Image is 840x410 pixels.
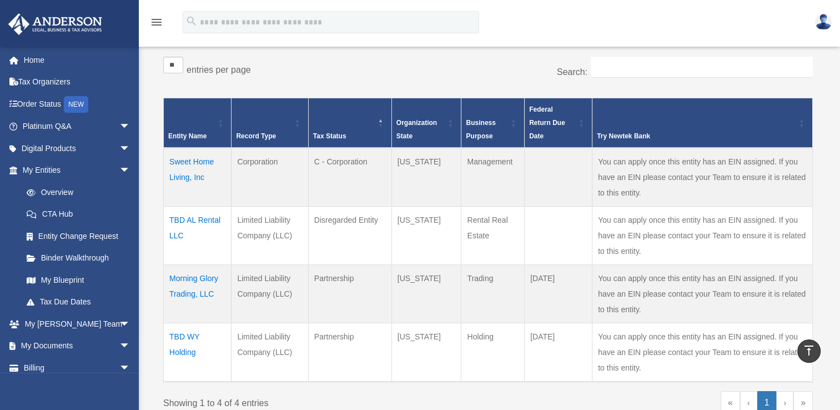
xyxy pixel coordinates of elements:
[391,206,461,264] td: [US_STATE]
[150,16,163,29] i: menu
[232,206,308,264] td: Limited Liability Company (LLC)
[797,339,821,363] a: vertical_align_top
[308,148,391,207] td: C - Corporation
[815,14,832,30] img: User Pic
[150,19,163,29] a: menu
[119,116,142,138] span: arrow_drop_down
[8,137,147,159] a: Digital Productsarrow_drop_down
[592,264,813,323] td: You can apply once this entity has an EIN assigned. If you have an EIN please contact your Team t...
[461,206,525,264] td: Rental Real Estate
[164,98,232,148] th: Entity Name: Activate to sort
[391,148,461,207] td: [US_STATE]
[164,264,232,323] td: Morning Glory Trading, LLC
[187,65,251,74] label: entries per page
[164,323,232,382] td: TBD WY Holding
[308,98,391,148] th: Tax Status: Activate to invert sorting
[396,119,437,140] span: Organization State
[119,313,142,336] span: arrow_drop_down
[16,203,142,226] a: CTA Hub
[8,93,147,116] a: Order StatusNEW
[232,98,308,148] th: Record Type: Activate to sort
[466,119,495,140] span: Business Purpose
[164,206,232,264] td: TBD AL Rental LLC
[119,137,142,160] span: arrow_drop_down
[8,71,147,93] a: Tax Organizers
[802,344,816,357] i: vertical_align_top
[461,148,525,207] td: Management
[232,323,308,382] td: Limited Liability Company (LLC)
[164,148,232,207] td: Sweet Home Living, Inc
[308,206,391,264] td: Disregarded Entity
[232,148,308,207] td: Corporation
[592,323,813,382] td: You can apply once this entity has an EIN assigned. If you have an EIN please contact your Team t...
[8,335,147,357] a: My Documentsarrow_drop_down
[592,206,813,264] td: You can apply once this entity has an EIN assigned. If you have an EIN please contact your Team t...
[391,264,461,323] td: [US_STATE]
[8,313,147,335] a: My [PERSON_NAME] Teamarrow_drop_down
[525,323,592,382] td: [DATE]
[525,98,592,148] th: Federal Return Due Date: Activate to sort
[525,264,592,323] td: [DATE]
[8,357,147,379] a: Billingarrow_drop_down
[8,159,142,182] a: My Entitiesarrow_drop_down
[64,96,88,113] div: NEW
[16,269,142,291] a: My Blueprint
[461,323,525,382] td: Holding
[16,225,142,247] a: Entity Change Request
[5,13,105,35] img: Anderson Advisors Platinum Portal
[232,264,308,323] td: Limited Liability Company (LLC)
[8,116,147,138] a: Platinum Q&Aarrow_drop_down
[236,132,276,140] span: Record Type
[308,264,391,323] td: Partnership
[16,247,142,269] a: Binder Walkthrough
[592,148,813,207] td: You can apply once this entity has an EIN assigned. If you have an EIN please contact your Team t...
[308,323,391,382] td: Partnership
[597,129,796,143] div: Try Newtek Bank
[16,291,142,313] a: Tax Due Dates
[461,264,525,323] td: Trading
[529,106,565,140] span: Federal Return Due Date
[461,98,525,148] th: Business Purpose: Activate to sort
[557,67,587,77] label: Search:
[16,181,136,203] a: Overview
[119,335,142,358] span: arrow_drop_down
[8,49,147,71] a: Home
[119,159,142,182] span: arrow_drop_down
[185,15,198,27] i: search
[592,98,813,148] th: Try Newtek Bank : Activate to sort
[391,98,461,148] th: Organization State: Activate to sort
[391,323,461,382] td: [US_STATE]
[313,132,346,140] span: Tax Status
[168,132,207,140] span: Entity Name
[119,357,142,379] span: arrow_drop_down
